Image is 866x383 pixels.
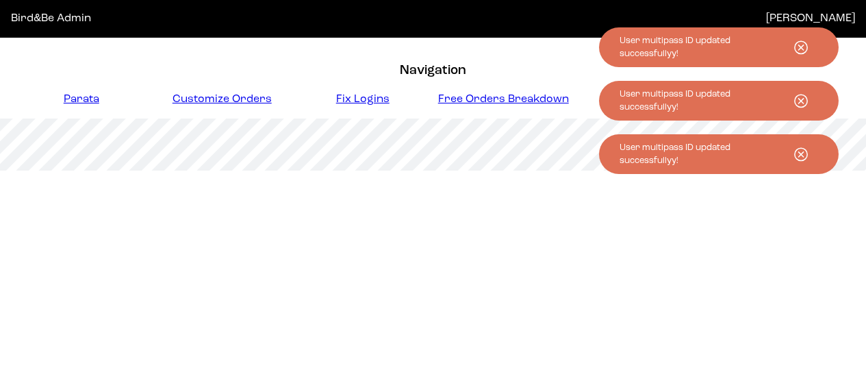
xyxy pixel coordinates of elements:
[438,94,569,105] span: Free Orders Breakdown
[620,141,784,167] div: User multipass ID updated successfullyy!
[599,134,839,174] button: User multipass ID updated successfullyy!
[620,34,784,60] div: User multipass ID updated successfullyy!
[152,92,293,108] a: Customize Orders
[292,92,433,108] a: Fix Logins
[336,94,390,105] span: Fix Logins
[620,88,784,114] div: User multipass ID updated successfullyy!
[798,319,852,369] iframe: Gorgias live chat messenger
[11,62,855,79] h3: Navigation
[599,27,839,67] button: User multipass ID updated successfullyy!
[766,13,855,24] span: [PERSON_NAME]
[433,92,574,108] a: Free Orders Breakdown
[173,94,272,105] span: Customize Orders
[599,81,839,121] button: User multipass ID updated successfullyy!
